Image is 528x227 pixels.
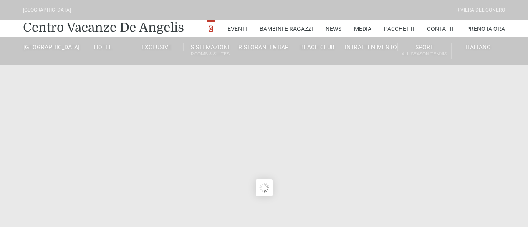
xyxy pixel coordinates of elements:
a: Bambini e Ragazzi [260,20,313,37]
span: Italiano [465,44,491,50]
a: SistemazioniRooms & Suites [184,43,237,59]
a: Exclusive [130,43,184,51]
a: News [326,20,341,37]
div: [GEOGRAPHIC_DATA] [23,6,71,14]
a: Media [354,20,371,37]
a: Ristoranti & Bar [237,43,291,51]
a: Eventi [227,20,247,37]
a: Centro Vacanze De Angelis [23,19,184,36]
a: Beach Club [291,43,344,51]
a: SportAll Season Tennis [398,43,451,59]
a: Pacchetti [384,20,414,37]
small: All Season Tennis [398,50,451,58]
a: Italiano [452,43,505,51]
div: Riviera Del Conero [456,6,505,14]
a: Intrattenimento [344,43,398,51]
a: Hotel [76,43,130,51]
a: Prenota Ora [466,20,505,37]
a: [GEOGRAPHIC_DATA] [23,43,76,51]
a: Contatti [427,20,454,37]
small: Rooms & Suites [184,50,237,58]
